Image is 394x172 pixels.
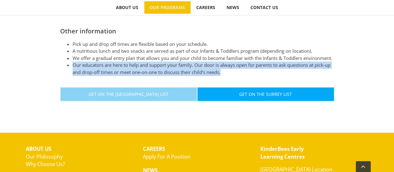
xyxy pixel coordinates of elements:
[88,91,169,97] span: Get On The [GEOGRAPHIC_DATA] List
[73,47,334,55] li: A nutritious lunch and two snacks are served as part of our Infants & Toddlers program (depending...
[26,145,51,152] strong: ABOUT US
[260,145,305,160] a: KinderBees EarlyLearning Centres
[260,145,305,160] strong: KinderBees Early Learning Centres
[143,145,165,152] strong: CAREERS
[191,1,221,14] a: CAREERS
[111,1,144,14] a: ABOUT US
[116,5,138,10] span: ABOUT US
[73,61,334,76] li: Our educators are here to help and support your family. Our door is always open for parents to as...
[221,1,245,14] a: NEWS
[245,1,284,14] a: CONTACT US
[250,5,278,10] span: CONTACT US
[150,5,185,10] span: OUR PROGRAMS
[60,87,197,101] a: Get On The [GEOGRAPHIC_DATA] List
[144,1,191,14] a: OUR PROGRAMS
[143,153,190,160] a: Apply For A Position
[26,153,63,160] a: Our Philosophy
[196,5,215,10] span: CAREERS
[73,55,334,62] li: We offer a gradual entry plan that allows you and your child to become familiar with the Infants ...
[197,87,334,101] a: Get On The Surrey List
[226,5,239,10] span: NEWS
[26,160,65,168] a: Why Choose Us?
[60,27,334,36] h2: Other information
[239,91,292,97] span: Get On The Surrey List
[73,41,334,48] li: Pick up and drop off times are flexible based on your schedule.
